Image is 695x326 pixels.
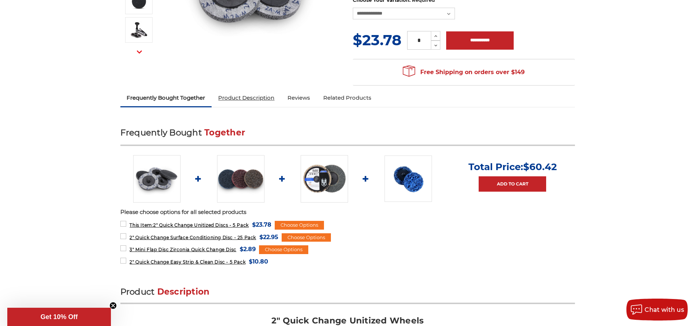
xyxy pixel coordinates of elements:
[317,90,378,106] a: Related Products
[468,161,557,173] p: Total Price:
[403,65,525,80] span: Free Shipping on orders over $149
[204,127,245,138] span: Together
[131,44,148,60] button: Next
[252,220,271,230] span: $23.78
[259,245,308,254] div: Choose Options
[281,90,317,106] a: Reviews
[120,90,212,106] a: Frequently Bought Together
[120,208,575,216] p: Please choose options for all selected products
[249,257,268,266] span: $10.80
[7,308,111,326] div: Get 10% OffClose teaser
[523,161,557,173] span: $60.42
[130,259,246,265] span: 2" Quick Change Easy Strip & Clean Disc - 5 Pack
[120,127,202,138] span: Frequently Bought
[40,313,78,321] span: Get 10% Off
[120,287,155,297] span: Product
[626,299,688,321] button: Chat with us
[130,222,248,228] span: 2" Quick Change Unitized Discs - 5 Pack
[212,90,281,106] a: Product Description
[479,176,546,192] a: Add to Cart
[240,244,256,254] span: $2.89
[133,155,181,203] img: 2" Quick Change Unitized Discs - 5 Pack
[130,21,148,39] img: 2" Quick Change Unitized Discs - 5 Pack
[282,233,331,242] div: Choose Options
[645,306,684,313] span: Chat with us
[157,287,210,297] span: Description
[130,235,256,240] span: 2" Quick Change Surface Conditioning Disc - 25 Pack
[353,31,401,49] span: $23.78
[275,221,324,230] div: Choose Options
[130,247,236,252] span: 3" Mini Flap Disc Zirconia Quick Change Disc
[259,232,278,242] span: $22.95
[130,222,153,228] strong: This Item:
[109,302,117,309] button: Close teaser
